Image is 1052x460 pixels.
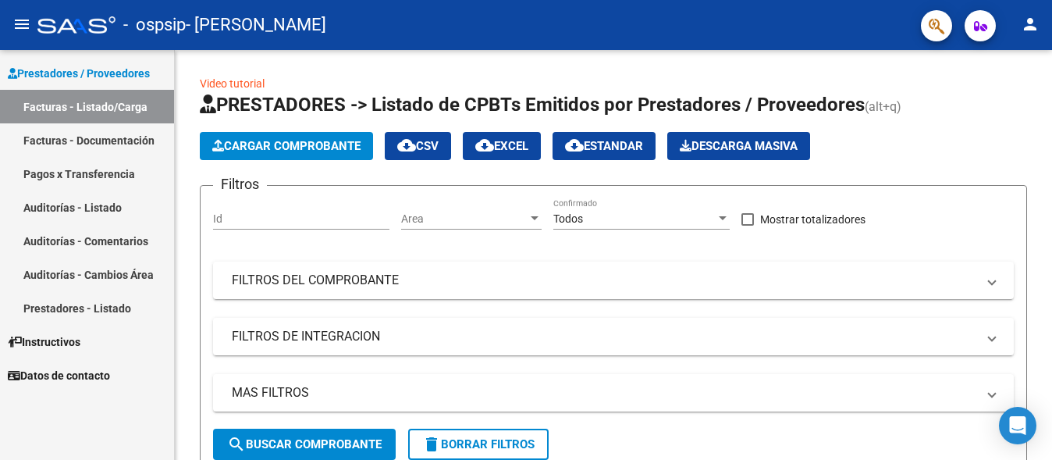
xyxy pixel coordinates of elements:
[667,132,810,160] app-download-masive: Descarga masiva de comprobantes (adjuntos)
[397,139,439,153] span: CSV
[213,374,1014,412] mat-expansion-panel-header: MAS FILTROS
[422,435,441,454] mat-icon: delete
[667,132,810,160] button: Descarga Masiva
[213,262,1014,299] mat-expansion-panel-header: FILTROS DEL COMPROBANTE
[408,429,549,460] button: Borrar Filtros
[8,333,80,351] span: Instructivos
[475,139,528,153] span: EXCEL
[232,328,976,345] mat-panel-title: FILTROS DE INTEGRACION
[8,367,110,384] span: Datos de contacto
[213,318,1014,355] mat-expansion-panel-header: FILTROS DE INTEGRACION
[232,384,976,401] mat-panel-title: MAS FILTROS
[1021,15,1040,34] mat-icon: person
[865,99,901,114] span: (alt+q)
[401,212,528,226] span: Area
[565,136,584,155] mat-icon: cloud_download
[186,8,326,42] span: - [PERSON_NAME]
[397,136,416,155] mat-icon: cloud_download
[200,94,865,116] span: PRESTADORES -> Listado de CPBTs Emitidos por Prestadores / Proveedores
[999,407,1036,444] div: Open Intercom Messenger
[760,210,865,229] span: Mostrar totalizadores
[553,132,656,160] button: Estandar
[475,136,494,155] mat-icon: cloud_download
[227,437,382,451] span: Buscar Comprobante
[123,8,186,42] span: - ospsip
[565,139,643,153] span: Estandar
[385,132,451,160] button: CSV
[422,437,535,451] span: Borrar Filtros
[8,65,150,82] span: Prestadores / Proveedores
[12,15,31,34] mat-icon: menu
[213,173,267,195] h3: Filtros
[227,435,246,454] mat-icon: search
[200,132,373,160] button: Cargar Comprobante
[463,132,541,160] button: EXCEL
[232,272,976,289] mat-panel-title: FILTROS DEL COMPROBANTE
[200,77,265,90] a: Video tutorial
[553,212,583,225] span: Todos
[680,139,798,153] span: Descarga Masiva
[212,139,361,153] span: Cargar Comprobante
[213,429,396,460] button: Buscar Comprobante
